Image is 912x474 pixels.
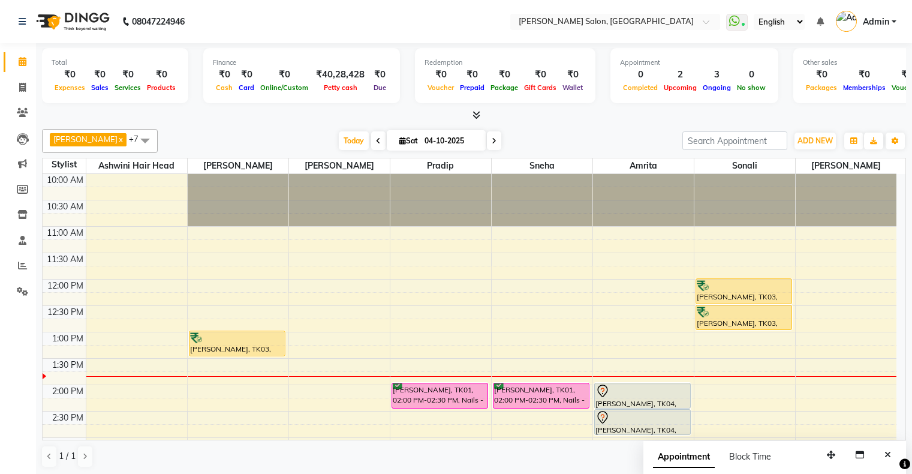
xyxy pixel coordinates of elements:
[653,446,715,468] span: Appointment
[595,410,691,434] div: [PERSON_NAME], TK04, 02:30 PM-03:00 PM, Nails - Gel Polish - New
[371,83,389,92] span: Due
[796,158,897,173] span: [PERSON_NAME]
[879,446,896,464] button: Close
[620,68,661,82] div: 0
[682,131,787,150] input: Search Appointment
[487,68,521,82] div: ₹0
[421,132,481,150] input: 2025-10-04
[50,438,86,451] div: 3:00 PM
[620,58,769,68] div: Appointment
[729,451,771,462] span: Block Time
[213,58,390,68] div: Finance
[236,68,257,82] div: ₹0
[213,83,236,92] span: Cash
[390,158,491,173] span: Pradip
[696,305,792,329] div: [PERSON_NAME], TK03, 12:30 PM-01:00 PM, Pedicure - Candle Light Pedicure - New
[88,68,112,82] div: ₹0
[836,11,857,32] img: Admin
[144,83,179,92] span: Products
[425,68,457,82] div: ₹0
[50,332,86,345] div: 1:00 PM
[396,136,421,145] span: Sat
[86,158,187,173] span: Ashwini Hair Head
[863,16,889,28] span: Admin
[661,83,700,92] span: Upcoming
[803,68,840,82] div: ₹0
[50,412,86,424] div: 2:30 PM
[44,253,86,266] div: 11:30 AM
[661,68,700,82] div: 2
[43,158,86,171] div: Stylist
[50,385,86,398] div: 2:00 PM
[803,83,840,92] span: Packages
[559,83,586,92] span: Wallet
[257,83,311,92] span: Online/Custom
[52,83,88,92] span: Expenses
[595,383,691,408] div: [PERSON_NAME], TK04, 02:00 PM-02:30 PM, Nails - Acrylic Nails - New
[213,68,236,82] div: ₹0
[457,68,487,82] div: ₹0
[50,359,86,371] div: 1:30 PM
[521,83,559,92] span: Gift Cards
[44,174,86,187] div: 10:00 AM
[59,450,76,463] span: 1 / 1
[112,68,144,82] div: ₹0
[425,83,457,92] span: Voucher
[840,83,889,92] span: Memberships
[52,68,88,82] div: ₹0
[369,68,390,82] div: ₹0
[132,5,185,38] b: 08047224946
[45,280,86,292] div: 12:00 PM
[521,68,559,82] div: ₹0
[321,83,360,92] span: Petty cash
[88,83,112,92] span: Sales
[289,158,390,173] span: [PERSON_NAME]
[734,83,769,92] span: No show
[118,134,123,144] a: x
[620,83,661,92] span: Completed
[797,136,833,145] span: ADD NEW
[31,5,113,38] img: logo
[339,131,369,150] span: Today
[129,134,148,143] span: +7
[457,83,487,92] span: Prepaid
[492,158,592,173] span: Sneha
[425,58,586,68] div: Redemption
[112,83,144,92] span: Services
[257,68,311,82] div: ₹0
[487,83,521,92] span: Package
[794,133,836,149] button: ADD NEW
[392,383,488,408] div: [PERSON_NAME], TK01, 02:00 PM-02:30 PM, Nails - Acrylic Nails - New
[44,227,86,239] div: 11:00 AM
[45,306,86,319] div: 12:30 PM
[593,158,694,173] span: Amrita
[700,83,734,92] span: Ongoing
[700,68,734,82] div: 3
[734,68,769,82] div: 0
[559,68,586,82] div: ₹0
[236,83,257,92] span: Card
[493,383,589,408] div: [PERSON_NAME], TK01, 02:00 PM-02:30 PM, Nails - Acrylic Nails - New
[311,68,369,82] div: ₹40,28,428
[53,134,118,144] span: [PERSON_NAME]
[52,58,179,68] div: Total
[144,68,179,82] div: ₹0
[840,68,889,82] div: ₹0
[694,158,795,173] span: sonali
[188,158,288,173] span: [PERSON_NAME]
[189,331,285,356] div: [PERSON_NAME], TK03, 01:00 PM-01:30 PM, Men'S Services - Hair Spa - New
[696,279,792,304] div: [PERSON_NAME], TK03, 12:00 PM-12:30 PM, Manicure - Classic Manicure - New
[44,200,86,213] div: 10:30 AM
